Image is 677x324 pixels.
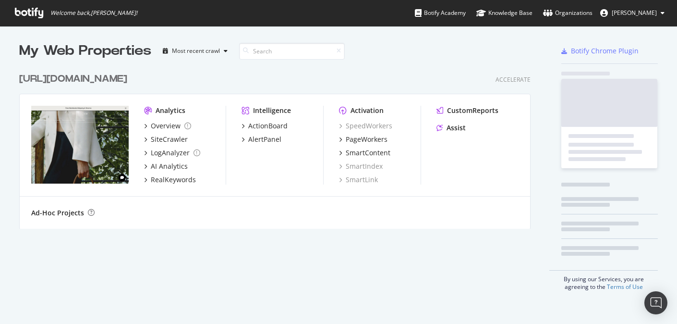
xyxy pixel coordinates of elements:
a: SmartContent [339,148,390,158]
div: SmartContent [346,148,390,158]
div: RealKeywords [151,175,196,185]
a: AI Analytics [144,162,188,171]
div: [URL][DOMAIN_NAME] [19,72,127,86]
div: CustomReports [447,106,498,115]
a: Botify Chrome Plugin [561,46,639,56]
div: AI Analytics [151,162,188,171]
div: Open Intercom Messenger [644,291,667,314]
a: SiteCrawler [144,135,188,144]
a: Terms of Use [607,283,643,291]
div: Intelligence [253,106,291,115]
a: SmartLink [339,175,378,185]
div: LogAnalyzer [151,148,190,158]
a: CustomReports [436,106,498,115]
a: AlertPanel [242,135,281,144]
a: Assist [436,123,466,133]
div: Most recent crawl [172,48,220,54]
a: [URL][DOMAIN_NAME] [19,72,131,86]
div: grid [19,61,538,229]
a: SmartIndex [339,162,383,171]
div: SiteCrawler [151,135,188,144]
div: Assist [447,123,466,133]
div: PageWorkers [346,135,387,144]
a: Overview [144,121,191,131]
div: Botify Chrome Plugin [571,46,639,56]
a: ActionBoard [242,121,288,131]
div: Knowledge Base [476,8,532,18]
div: Organizations [543,8,592,18]
a: SpeedWorkers [339,121,392,131]
span: Matt Brown [612,9,657,17]
a: PageWorkers [339,135,387,144]
div: ActionBoard [248,121,288,131]
input: Search [239,43,345,60]
div: Analytics [156,106,185,115]
img: https://demellierlondon.com/ [31,106,129,184]
a: LogAnalyzer [144,148,200,158]
a: RealKeywords [144,175,196,185]
button: [PERSON_NAME] [592,5,672,21]
div: Ad-Hoc Projects [31,208,84,218]
div: Activation [351,106,384,115]
div: AlertPanel [248,135,281,144]
div: By using our Services, you are agreeing to the [549,270,658,291]
div: My Web Properties [19,41,151,61]
span: Welcome back, [PERSON_NAME] ! [50,9,137,17]
div: Overview [151,121,181,131]
div: Accelerate [496,75,531,84]
button: Most recent crawl [159,43,231,59]
div: Botify Academy [415,8,466,18]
